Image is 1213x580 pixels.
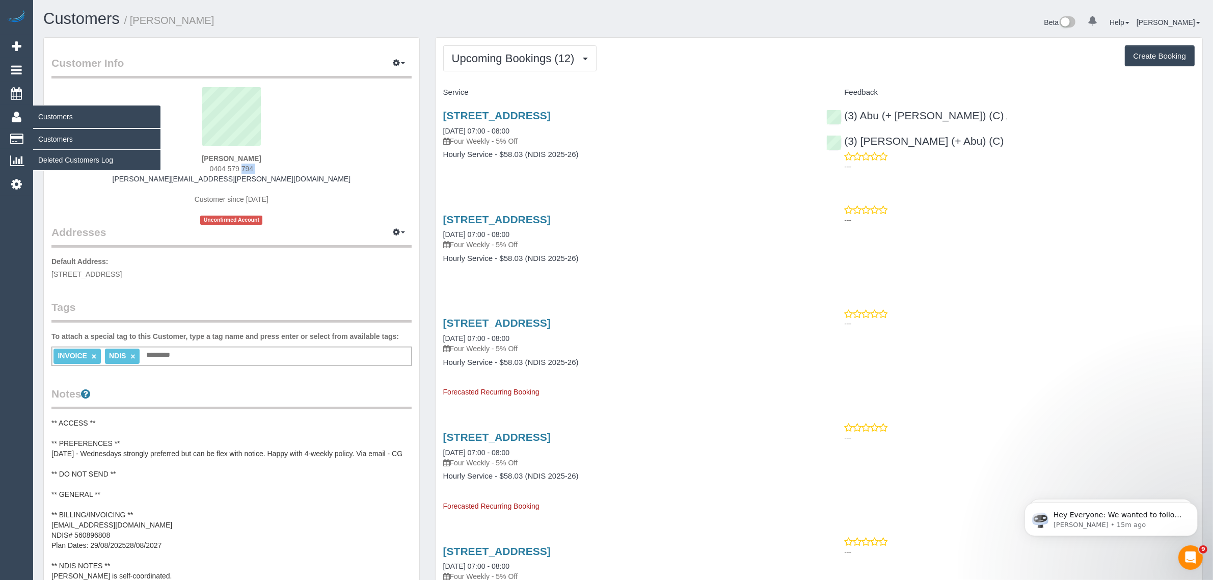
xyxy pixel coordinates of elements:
[826,110,1004,121] a: (3) Abu (+ [PERSON_NAME]) (C)
[1044,18,1076,27] a: Beta
[443,502,540,510] span: Forecasted Recurring Booking
[51,56,412,78] legend: Customer Info
[51,256,109,267] label: Default Address:
[443,230,509,239] a: [DATE] 07:00 - 08:00
[443,45,597,71] button: Upcoming Bookings (12)
[443,388,540,396] span: Forecasted Recurring Booking
[826,135,1004,147] a: (3) [PERSON_NAME] (+ Abu) (C)
[443,150,812,159] h4: Hourly Service - $58.03 (NDIS 2025-26)
[124,15,214,26] small: / [PERSON_NAME]
[443,136,812,146] p: Four Weekly - 5% Off
[44,30,174,139] span: Hey Everyone: We wanted to follow up and let you know we have been closely monitoring the account...
[1009,481,1213,552] iframe: Intercom notifications message
[6,10,26,24] img: Automaid Logo
[113,175,351,183] a: [PERSON_NAME][EMAIL_ADDRESS][PERSON_NAME][DOMAIN_NAME]
[1110,18,1129,27] a: Help
[1059,16,1075,30] img: New interface
[109,352,126,360] span: NDIS
[51,270,122,278] span: [STREET_ADDRESS]
[443,88,812,97] h4: Service
[1199,545,1207,553] span: 9
[1125,45,1195,67] button: Create Booking
[210,165,254,173] span: 0404 579 794
[200,216,262,224] span: Unconfirmed Account
[443,472,812,481] h4: Hourly Service - $58.03 (NDIS 2025-26)
[443,449,509,457] a: [DATE] 07:00 - 08:00
[43,10,120,28] a: Customers
[33,105,160,128] span: Customers
[443,110,551,121] a: [STREET_ADDRESS]
[51,386,412,409] legend: Notes
[443,334,509,342] a: [DATE] 07:00 - 08:00
[443,254,812,263] h4: Hourly Service - $58.03 (NDIS 2025-26)
[826,88,1195,97] h4: Feedback
[58,352,87,360] span: INVOICE
[33,150,160,170] a: Deleted Customers Log
[443,562,509,570] a: [DATE] 07:00 - 08:00
[443,344,812,354] p: Four Weekly - 5% Off
[51,300,412,323] legend: Tags
[443,214,551,225] a: [STREET_ADDRESS]
[844,433,1195,443] p: ---
[443,127,509,135] a: [DATE] 07:00 - 08:00
[844,547,1195,557] p: ---
[195,195,268,203] span: Customer since [DATE]
[443,358,812,367] h4: Hourly Service - $58.03 (NDIS 2025-26)
[44,39,176,48] p: Message from Ellie, sent 15m ago
[443,317,551,329] a: [STREET_ADDRESS]
[443,240,812,250] p: Four Weekly - 5% Off
[51,331,399,341] label: To attach a special tag to this Customer, type a tag name and press enter or select from availabl...
[202,154,261,163] strong: [PERSON_NAME]
[452,52,580,65] span: Upcoming Bookings (12)
[844,162,1195,172] p: ---
[92,352,96,361] a: ×
[33,129,160,149] a: Customers
[130,352,135,361] a: ×
[443,545,551,557] a: [STREET_ADDRESS]
[443,458,812,468] p: Four Weekly - 5% Off
[844,215,1195,225] p: ---
[844,319,1195,329] p: ---
[1137,18,1200,27] a: [PERSON_NAME]
[1178,545,1203,570] iframe: Intercom live chat
[33,128,160,171] ul: Customers
[443,431,551,443] a: [STREET_ADDRESS]
[1006,113,1008,121] span: ,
